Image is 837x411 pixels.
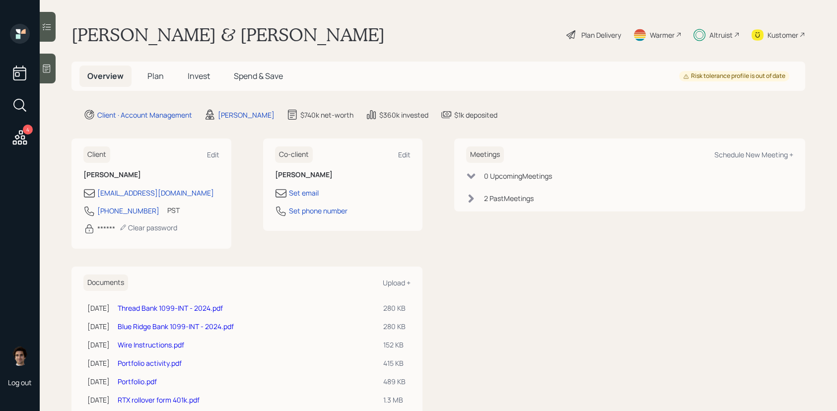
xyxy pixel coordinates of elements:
[379,110,428,120] div: $360k invested
[87,376,110,387] div: [DATE]
[97,205,159,216] div: [PHONE_NUMBER]
[454,110,497,120] div: $1k deposited
[118,340,184,349] a: Wire Instructions.pdf
[383,376,407,387] div: 489 KB
[83,146,110,163] h6: Client
[383,321,407,332] div: 280 KB
[383,358,407,368] div: 415 KB
[71,24,385,46] h1: [PERSON_NAME] & [PERSON_NAME]
[83,171,219,179] h6: [PERSON_NAME]
[398,150,411,159] div: Edit
[207,150,219,159] div: Edit
[97,110,192,120] div: Client · Account Management
[87,358,110,368] div: [DATE]
[289,188,319,198] div: Set email
[83,274,128,291] h6: Documents
[650,30,675,40] div: Warmer
[767,30,798,40] div: Kustomer
[147,70,164,81] span: Plan
[118,395,200,405] a: RTX rollover form 401k.pdf
[8,378,32,387] div: Log out
[383,395,407,405] div: 1.3 MB
[87,70,124,81] span: Overview
[118,322,234,331] a: Blue Ridge Bank 1099-INT - 2024.pdf
[10,346,30,366] img: harrison-schaefer-headshot-2.png
[466,146,504,163] h6: Meetings
[118,358,182,368] a: Portfolio activity.pdf
[275,146,313,163] h6: Co-client
[300,110,353,120] div: $740k net-worth
[289,205,348,216] div: Set phone number
[484,171,552,181] div: 0 Upcoming Meeting s
[87,303,110,313] div: [DATE]
[188,70,210,81] span: Invest
[167,205,180,215] div: PST
[87,321,110,332] div: [DATE]
[709,30,733,40] div: Altruist
[275,171,411,179] h6: [PERSON_NAME]
[383,278,411,287] div: Upload +
[118,303,223,313] a: Thread Bank 1099-INT - 2024.pdf
[118,377,157,386] a: Portfolio.pdf
[581,30,621,40] div: Plan Delivery
[714,150,793,159] div: Schedule New Meeting +
[87,395,110,405] div: [DATE]
[683,72,785,80] div: Risk tolerance profile is out of date
[119,223,177,232] div: Clear password
[218,110,275,120] div: [PERSON_NAME]
[87,340,110,350] div: [DATE]
[484,193,534,204] div: 2 Past Meeting s
[383,303,407,313] div: 280 KB
[97,188,214,198] div: [EMAIL_ADDRESS][DOMAIN_NAME]
[383,340,407,350] div: 152 KB
[234,70,283,81] span: Spend & Save
[23,125,33,135] div: 4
